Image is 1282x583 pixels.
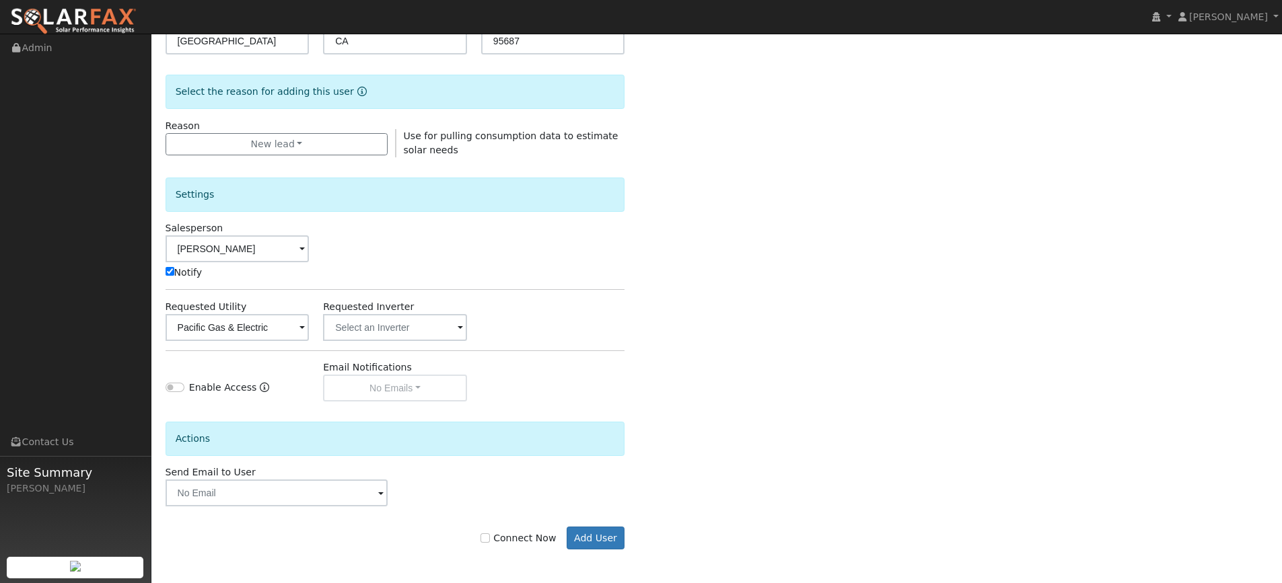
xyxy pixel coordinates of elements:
a: Enable Access [260,381,269,401]
label: Email Notifications [323,360,412,375]
label: Requested Utility [166,300,247,314]
img: SolarFax [10,7,137,36]
input: Connect Now [480,533,490,543]
button: New lead [166,133,388,156]
div: Select the reason for adding this user [166,75,625,109]
div: [PERSON_NAME] [7,481,144,496]
img: retrieve [70,561,81,572]
span: Site Summary [7,463,144,481]
input: Select an Inverter [323,314,467,341]
label: Notify [166,266,203,280]
input: Select a Utility [166,314,310,341]
a: Reason for new user [354,86,367,97]
label: Connect Now [480,531,556,545]
div: Settings [166,178,625,212]
span: Use for pulling consumption data to estimate solar needs [404,130,618,155]
label: Enable Access [189,381,257,395]
label: Requested Inverter [323,300,414,314]
button: Add User [567,527,625,549]
input: Notify [166,267,174,276]
label: Send Email to User [166,465,256,479]
label: Salesperson [166,221,223,235]
span: [PERSON_NAME] [1189,11,1268,22]
div: Actions [166,422,625,456]
input: No Email [166,479,388,506]
input: Select a User [166,235,310,262]
label: Reason [166,119,200,133]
